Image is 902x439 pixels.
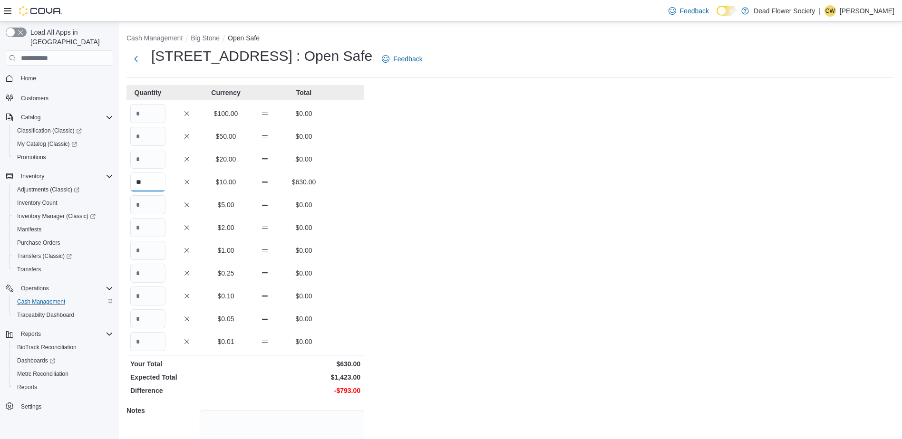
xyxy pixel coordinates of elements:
[286,200,321,210] p: $0.00
[17,127,82,134] span: Classification (Classic)
[17,328,45,340] button: Reports
[17,72,113,84] span: Home
[13,237,113,248] span: Purchase Orders
[19,6,62,16] img: Cova
[717,6,737,16] input: Dark Mode
[13,152,113,163] span: Promotions
[10,124,117,137] a: Classification (Classic)
[208,223,243,232] p: $2.00
[286,246,321,255] p: $0.00
[10,295,117,308] button: Cash Management
[151,47,372,66] h1: [STREET_ADDRESS] : Open Safe
[208,132,243,141] p: $50.00
[13,138,81,150] a: My Catalog (Classic)
[17,239,60,247] span: Purchase Orders
[13,138,113,150] span: My Catalog (Classic)
[17,93,52,104] a: Customers
[17,171,48,182] button: Inventory
[13,342,80,353] a: BioTrack Reconciliation
[17,73,40,84] a: Home
[130,195,165,214] input: Quantity
[10,381,117,394] button: Reports
[13,309,78,321] a: Traceabilty Dashboard
[17,283,53,294] button: Operations
[10,223,117,236] button: Manifests
[13,355,59,366] a: Dashboards
[13,125,113,136] span: Classification (Classic)
[393,54,422,64] span: Feedback
[13,210,99,222] a: Inventory Manager (Classic)
[10,308,117,322] button: Traceabilty Dashboard
[10,263,117,276] button: Transfers
[247,372,360,382] p: $1,423.00
[17,401,113,412] span: Settings
[10,183,117,196] a: Adjustments (Classic)
[286,291,321,301] p: $0.00
[208,314,243,324] p: $0.05
[130,359,243,369] p: Your Total
[819,5,821,17] p: |
[130,332,165,351] input: Quantity
[754,5,815,17] p: Dead Flower Society
[17,112,113,123] span: Catalog
[17,344,77,351] span: BioTrack Reconciliation
[824,5,836,17] div: Charles Wampler
[130,172,165,191] input: Quantity
[21,75,36,82] span: Home
[840,5,894,17] p: [PERSON_NAME]
[17,401,45,412] a: Settings
[13,264,45,275] a: Transfers
[2,111,117,124] button: Catalog
[208,200,243,210] p: $5.00
[208,154,243,164] p: $20.00
[126,34,183,42] button: Cash Management
[13,250,76,262] a: Transfers (Classic)
[13,197,61,209] a: Inventory Count
[2,71,117,85] button: Home
[247,359,360,369] p: $630.00
[21,403,41,410] span: Settings
[208,337,243,346] p: $0.01
[13,309,113,321] span: Traceabilty Dashboard
[17,153,46,161] span: Promotions
[13,224,45,235] a: Manifests
[17,266,41,273] span: Transfers
[13,224,113,235] span: Manifests
[17,140,77,148] span: My Catalog (Classic)
[130,88,165,97] p: Quantity
[13,368,72,380] a: Metrc Reconciliation
[286,132,321,141] p: $0.00
[17,383,37,391] span: Reports
[17,370,68,378] span: Metrc Reconciliation
[13,382,41,393] a: Reports
[17,328,113,340] span: Reports
[680,6,709,16] span: Feedback
[10,249,117,263] a: Transfers (Classic)
[286,223,321,232] p: $0.00
[130,218,165,237] input: Quantity
[286,88,321,97] p: Total
[13,210,113,222] span: Inventory Manager (Classic)
[126,49,145,68] button: Next
[17,226,41,233] span: Manifests
[130,386,243,395] p: Difference
[208,291,243,301] p: $0.10
[130,104,165,123] input: Quantity
[21,330,41,338] span: Reports
[286,109,321,118] p: $0.00
[10,196,117,210] button: Inventory Count
[126,33,894,45] nav: An example of EuiBreadcrumbs
[10,210,117,223] a: Inventory Manager (Classic)
[13,184,113,195] span: Adjustments (Classic)
[208,268,243,278] p: $0.25
[17,199,58,207] span: Inventory Count
[208,246,243,255] p: $1.00
[286,314,321,324] p: $0.00
[13,342,113,353] span: BioTrack Reconciliation
[2,400,117,413] button: Settings
[13,382,113,393] span: Reports
[191,34,220,42] button: Big Stone
[286,268,321,278] p: $0.00
[17,212,96,220] span: Inventory Manager (Classic)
